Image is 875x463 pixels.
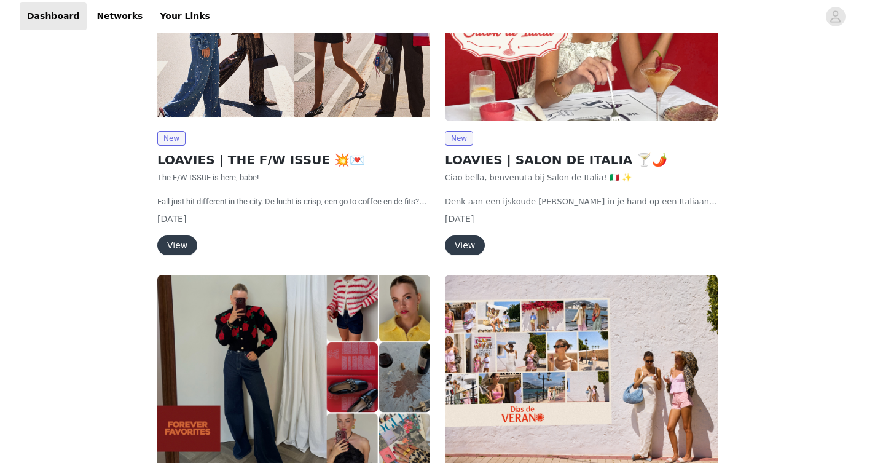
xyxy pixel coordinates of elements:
h2: LOAVIES | SALON DE ITALIA 🍸🌶️ [445,151,718,169]
div: avatar [830,7,841,26]
a: Your Links [152,2,218,30]
a: Networks [89,2,150,30]
span: New [445,131,473,146]
a: View [157,241,197,250]
span: New [157,131,186,146]
span: The F/W ISSUE is here, babe! [157,173,259,182]
span: [DATE] [445,214,474,224]
p: Ciao bella, benvenuta bij Salon de Italia! 🇮🇹 ✨ Denk aan een ijskoude [PERSON_NAME] in je hand op... [445,172,718,208]
a: View [445,241,485,250]
h2: LOAVIES | THE F/W ISSUE 💥💌 [157,151,430,169]
a: Dashboard [20,2,87,30]
span: Fall just hit different in the city. De lucht is crisp, een go to coffee en de fits? On point. De... [157,197,427,242]
button: View [445,235,485,255]
button: View [157,235,197,255]
span: [DATE] [157,214,186,224]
